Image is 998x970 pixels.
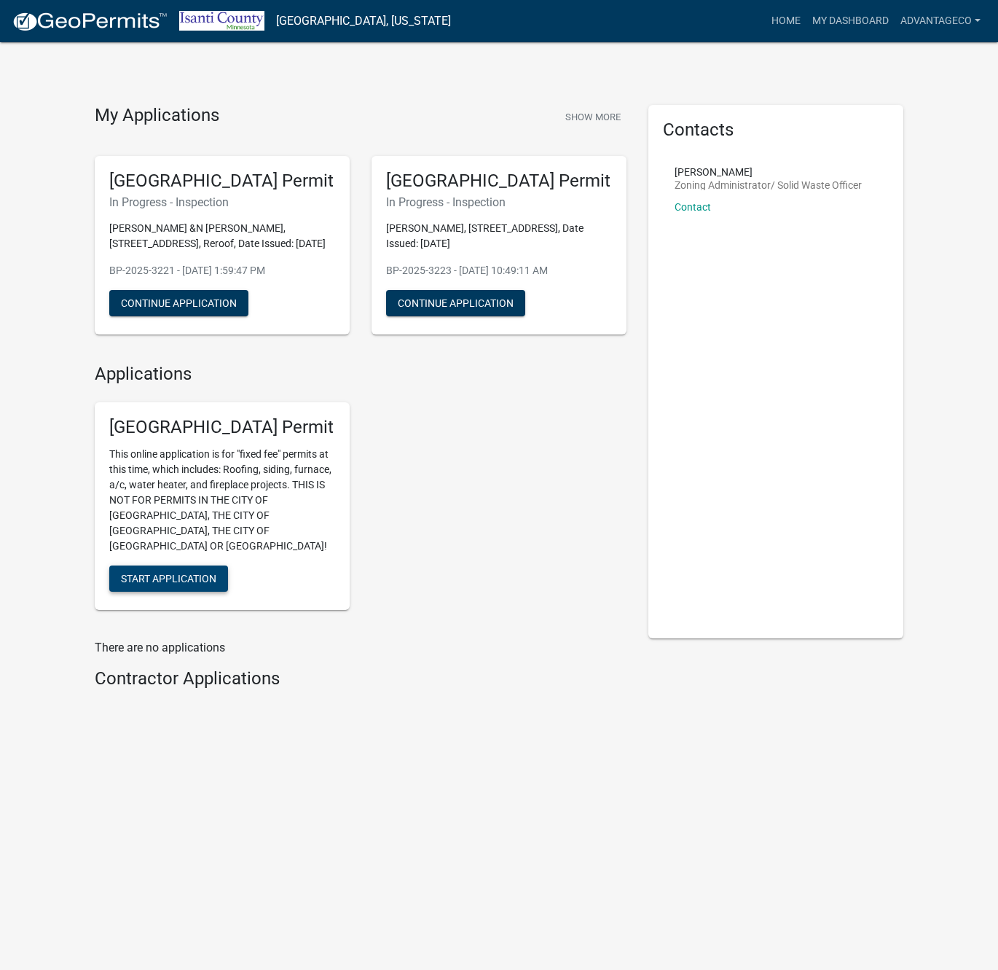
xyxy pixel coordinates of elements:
p: Zoning Administrator/ Solid Waste Officer [675,180,862,190]
a: [GEOGRAPHIC_DATA], [US_STATE] [276,9,451,34]
a: Home [766,7,806,35]
p: [PERSON_NAME] [675,167,862,177]
p: [PERSON_NAME] &N [PERSON_NAME], [STREET_ADDRESS], Reroof, Date Issued: [DATE] [109,221,335,251]
h5: [GEOGRAPHIC_DATA] Permit [109,171,335,192]
p: [PERSON_NAME], [STREET_ADDRESS], Date Issued: [DATE] [386,221,612,251]
a: Contact [675,201,711,213]
h4: Applications [95,364,626,385]
h4: My Applications [95,105,219,127]
button: Continue Application [386,290,525,316]
h6: In Progress - Inspection [386,195,612,209]
h5: Contacts [663,120,889,141]
h5: [GEOGRAPHIC_DATA] Permit [386,171,612,192]
p: This online application is for "fixed fee" permits at this time, which includes: Roofing, siding,... [109,447,335,554]
h5: [GEOGRAPHIC_DATA] Permit [109,417,335,438]
button: Continue Application [109,290,248,316]
p: There are no applications [95,639,626,657]
button: Show More [559,105,626,129]
span: Start Application [121,573,216,584]
button: Start Application [109,566,228,592]
p: BP-2025-3221 - [DATE] 1:59:47 PM [109,263,335,278]
wm-workflow-list-section: Applications [95,364,626,622]
a: AdvantageCo [895,7,986,35]
img: Isanti County, Minnesota [179,11,264,31]
h6: In Progress - Inspection [109,195,335,209]
wm-workflow-list-section: Contractor Applications [95,668,626,695]
a: My Dashboard [806,7,895,35]
p: BP-2025-3223 - [DATE] 10:49:11 AM [386,263,612,278]
h4: Contractor Applications [95,668,626,689]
